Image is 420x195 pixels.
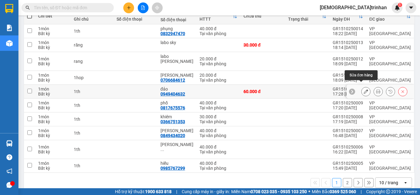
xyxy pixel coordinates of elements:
[200,144,237,149] div: 40.000 đ
[26,6,30,10] span: search
[127,6,131,10] span: plus
[406,2,416,13] button: caret-down
[200,161,237,166] div: 40.000 đ
[160,73,193,78] div: khánh hà
[333,31,363,36] div: 18:22 [DATE]
[6,25,13,31] img: solution-icon
[74,103,110,108] div: 1th
[333,161,363,166] div: GR1510250005
[6,182,12,188] span: message
[160,17,193,22] div: Số điện thoại
[176,188,177,195] span: |
[251,189,307,194] strong: 0708 023 035 - 0935 103 250
[6,140,13,147] img: warehouse-icon
[333,100,363,105] div: GR1510250009
[160,54,193,64] div: labo lê khải
[38,14,68,18] div: Chi tiết
[366,8,414,24] th: Toggle SortBy
[38,166,68,171] div: Bất kỳ
[369,40,411,50] div: VP [GEOGRAPHIC_DATA]
[160,31,185,36] div: 0832947470
[333,144,363,149] div: GR1510250006
[333,26,363,31] div: GR1510250014
[361,188,362,195] span: |
[200,149,237,154] div: Tại văn phòng
[333,87,363,91] div: GR1510250010
[6,168,12,174] span: notification
[369,73,411,83] div: VP [GEOGRAPHIC_DATA]
[38,128,68,133] div: 1 món
[408,5,414,10] span: caret-down
[200,105,237,110] div: Tại văn phòng
[160,161,193,166] div: hiếu
[333,17,358,22] div: Ngày ĐH
[138,2,149,13] button: file-add
[38,31,68,36] div: Bất kỳ
[315,4,392,11] span: [DEMOGRAPHIC_DATA]trinhan
[38,56,68,61] div: 1 món
[160,128,193,133] div: lý đông nghi
[200,119,237,124] div: Tại văn phòng
[200,17,232,22] div: HTTT
[5,4,13,13] img: logo-vxr
[333,166,363,171] div: 15:49 [DATE]
[141,6,145,10] span: file-add
[74,131,110,136] div: 1th
[244,14,282,18] div: Chưa thu
[343,178,352,187] button: 2
[74,43,110,47] div: răng
[160,166,185,171] div: 0985767299
[160,133,185,138] div: 0849434020
[330,189,356,194] strong: 0369 525 060
[231,188,307,195] span: Miền Nam
[38,105,68,110] div: Bất kỳ
[332,178,341,187] button: 1
[160,91,185,96] div: 0949404632
[74,17,110,22] div: Ghi chú
[200,166,237,171] div: Tại văn phòng
[333,119,363,124] div: 17:19 [DATE]
[160,78,185,83] div: 0706684612
[333,91,363,96] div: 17:28 [DATE]
[160,40,193,45] div: labo sky
[6,40,13,47] img: warehouse-icon
[155,6,159,10] span: aim
[399,3,401,7] span: 1
[369,100,411,110] div: VP [GEOGRAPHIC_DATA]
[361,87,370,96] div: Sửa đơn hàng
[369,26,411,36] div: VP [GEOGRAPHIC_DATA]
[200,61,237,66] div: Tại văn phòng
[74,75,110,80] div: 1hop
[244,43,282,47] div: 30.000 đ
[38,114,68,119] div: 1 món
[369,128,411,138] div: VP [GEOGRAPHIC_DATA]
[38,119,68,124] div: Bất kỳ
[244,89,282,94] div: 60.000 đ
[333,45,363,50] div: 18:14 [DATE]
[200,31,237,36] div: Tại văn phòng
[333,105,363,110] div: 17:20 [DATE]
[74,59,110,64] div: rang
[74,89,110,94] div: 1th
[333,40,363,45] div: GR1510250013
[200,73,237,78] div: 20.000 đ
[38,161,68,166] div: 1 món
[386,189,390,194] span: copyright
[200,100,237,105] div: 40.000 đ
[38,87,68,91] div: 1 món
[74,29,110,34] div: 1th
[160,119,185,124] div: 0366751353
[308,190,310,193] span: ⚪️
[333,56,363,61] div: GR1510250012
[200,56,237,61] div: 20.000 đ
[333,61,363,66] div: 18:09 [DATE]
[38,133,68,138] div: Bất kỳ
[345,70,378,80] div: Sửa đơn hàng
[38,45,68,50] div: Bất kỳ
[394,5,400,10] img: icon-new-feature
[288,17,322,22] div: Trạng thái
[160,142,193,152] div: lữ phương quang
[160,105,185,110] div: 0817675576
[403,180,408,185] svg: open
[38,61,68,66] div: Bất kỳ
